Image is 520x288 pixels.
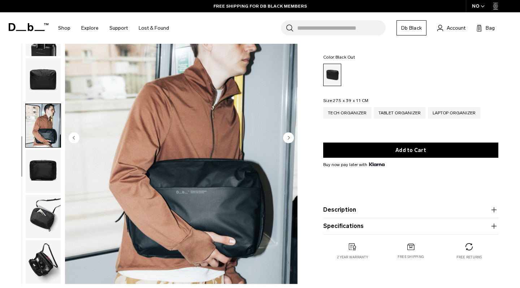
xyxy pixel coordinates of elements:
[26,195,61,238] img: Ramverk Laptop Organizer 16" Black Out
[323,143,498,158] button: Add to Cart
[333,98,368,103] span: 27.5 x 39 x 11 CM
[396,20,426,35] a: Db Black
[323,161,385,168] span: Buy now pay later with
[374,107,426,119] a: Tablet Organizer
[26,104,61,147] img: Ramverk Laptop Organizer 16" Black Out
[26,58,61,102] img: Ramverk Laptop Organizer 16" Black Out
[398,254,424,259] p: Free shipping
[283,132,294,144] button: Next slide
[456,255,482,260] p: Free returns
[323,98,369,103] legend: Size:
[109,15,128,41] a: Support
[428,107,481,119] a: Laptop Organizer
[25,240,61,284] button: Ramverk Laptop Organizer 16" Black Out
[486,24,495,32] span: Bag
[323,55,355,59] legend: Color:
[323,206,498,214] button: Description
[26,149,61,193] img: Ramverk Laptop Organizer 16" Black Out
[323,64,341,86] a: Black Out
[337,255,368,260] p: 2 year warranty
[58,15,70,41] a: Shop
[25,103,61,148] button: Ramverk Laptop Organizer 16" Black Out
[25,195,61,239] button: Ramverk Laptop Organizer 16" Black Out
[25,58,61,102] button: Ramverk Laptop Organizer 16" Black Out
[335,55,355,60] span: Black Out
[323,107,372,119] a: Tech Organizer
[437,24,465,32] a: Account
[69,132,79,144] button: Previous slide
[369,162,385,166] img: {"height" => 20, "alt" => "Klarna"}
[476,24,495,32] button: Bag
[447,24,465,32] span: Account
[139,15,169,41] a: Lost & Found
[323,222,498,230] button: Specifications
[26,240,61,284] img: Ramverk Laptop Organizer 16" Black Out
[213,3,307,9] a: FREE SHIPPING FOR DB BLACK MEMBERS
[25,149,61,193] button: Ramverk Laptop Organizer 16" Black Out
[53,12,174,44] nav: Main Navigation
[81,15,99,41] a: Explore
